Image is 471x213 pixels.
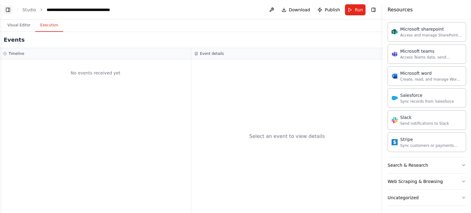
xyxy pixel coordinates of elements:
[400,114,449,120] div: Slack
[400,92,454,98] div: Salesforce
[400,70,462,76] div: Microsoft word
[400,55,462,60] div: Access Teams data, send messages, create meetings, and manage channels.
[388,195,419,201] div: Uncategorized
[355,7,363,13] span: Run
[392,73,398,79] img: Microsoft word
[388,6,413,13] h4: Resources
[392,117,398,123] img: Slack
[9,51,24,56] h3: Timeline
[325,7,340,13] span: Publish
[22,7,116,13] nav: breadcrumb
[4,36,25,44] h2: Events
[400,26,462,32] div: Microsoft sharepoint
[289,7,310,13] span: Download
[392,95,398,101] img: Salesforce
[400,48,462,54] div: Microsoft teams
[4,6,12,14] button: Show left sidebar
[369,6,378,14] button: Hide right sidebar
[249,133,325,140] div: Select an event to view details
[2,19,35,32] button: Visual Editor
[392,51,398,57] img: Microsoft teams
[35,19,63,32] button: Execution
[3,63,188,83] div: No events received yet
[279,4,313,15] button: Download
[388,178,443,184] div: Web Scraping & Browsing
[388,162,428,168] div: Search & Research
[400,77,462,82] div: Create, read, and manage Word documents and text files in OneDrive or SharePoint.
[400,143,462,148] div: Sync customers or payments from Stripe
[315,4,343,15] button: Publish
[345,4,366,15] button: Run
[388,190,466,206] button: Uncategorized
[388,157,466,173] button: Search & Research
[22,7,36,12] a: Studio
[400,121,449,126] div: Send notifications to Slack
[388,173,466,189] button: Web Scraping & Browsing
[392,29,398,35] img: Microsoft sharepoint
[400,99,454,104] div: Sync records from Salesforce
[392,139,398,145] img: Stripe
[200,51,224,56] h3: Event details
[400,33,462,38] div: Access and manage SharePoint sites, lists, and document libraries.
[400,136,462,143] div: Stripe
